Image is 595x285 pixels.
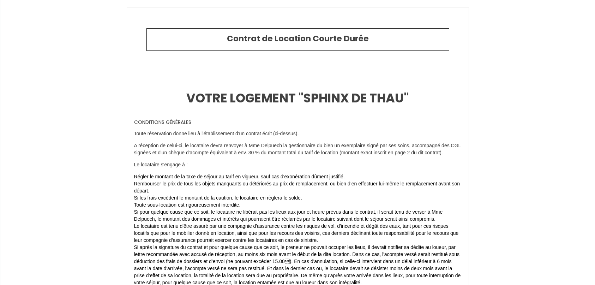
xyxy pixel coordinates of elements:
li: Toute sous-location est rigoureusement interdite. [134,202,462,209]
h2: Contrat de Location Courte Durée [152,34,444,44]
li: Si les frais excèdent le montant de la caution, le locataire en règlera le solde. [134,195,462,202]
li: Régler le montant de la taxe de séjour au tarif en vigueur, sauf cas d'exonération dûment justifié. [134,173,462,180]
li: Le locataire est tenu d'être assuré par une compagnie d'assurance contre les risques de vol, d'in... [134,223,462,244]
p: A réception de celui-ci, le locataire devra renvoyer à Mme Delpuech la gestionnaire du bien un ex... [134,142,462,156]
p: Le locataire s'engage à : [134,161,462,168]
h1: VOTRE LOGEMENT "SPHINX DE THAU" [134,77,462,119]
li: Si pour quelque cause que ce soit, le locataire ne libérait pas les lieux aux jour et heure prévu... [134,209,462,223]
h3: CONDITIONS GÉNÉRALES [134,119,462,125]
p: Toute réservation donne lieu à l'établissement d'un contrat écrit (ci-dessus). [134,130,462,137]
li: Rembourser le prix de tous les objets manquants ou détériorés au prix de remplacement, ou bien d’... [134,180,462,195]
